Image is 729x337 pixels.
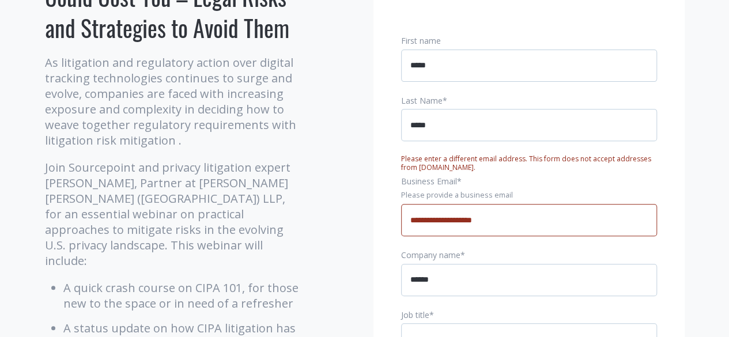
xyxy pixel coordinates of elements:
[401,190,657,200] legend: Please provide a business email
[401,249,460,260] span: Company name
[401,95,443,106] span: Last Name
[63,280,301,311] li: A quick crash course on CIPA 101, for those new to the space or in need of a refresher
[401,176,457,187] span: Business Email
[401,35,441,46] span: First name
[401,309,429,320] span: Job title
[401,154,651,172] label: Please enter a different email address. This form does not accept addresses from [DOMAIN_NAME].
[45,160,301,268] p: Join Sourcepoint and privacy litigation expert [PERSON_NAME], Partner at [PERSON_NAME] [PERSON_NA...
[45,55,301,148] p: As litigation and regulatory action over digital tracking technologies continues to surge and evo...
